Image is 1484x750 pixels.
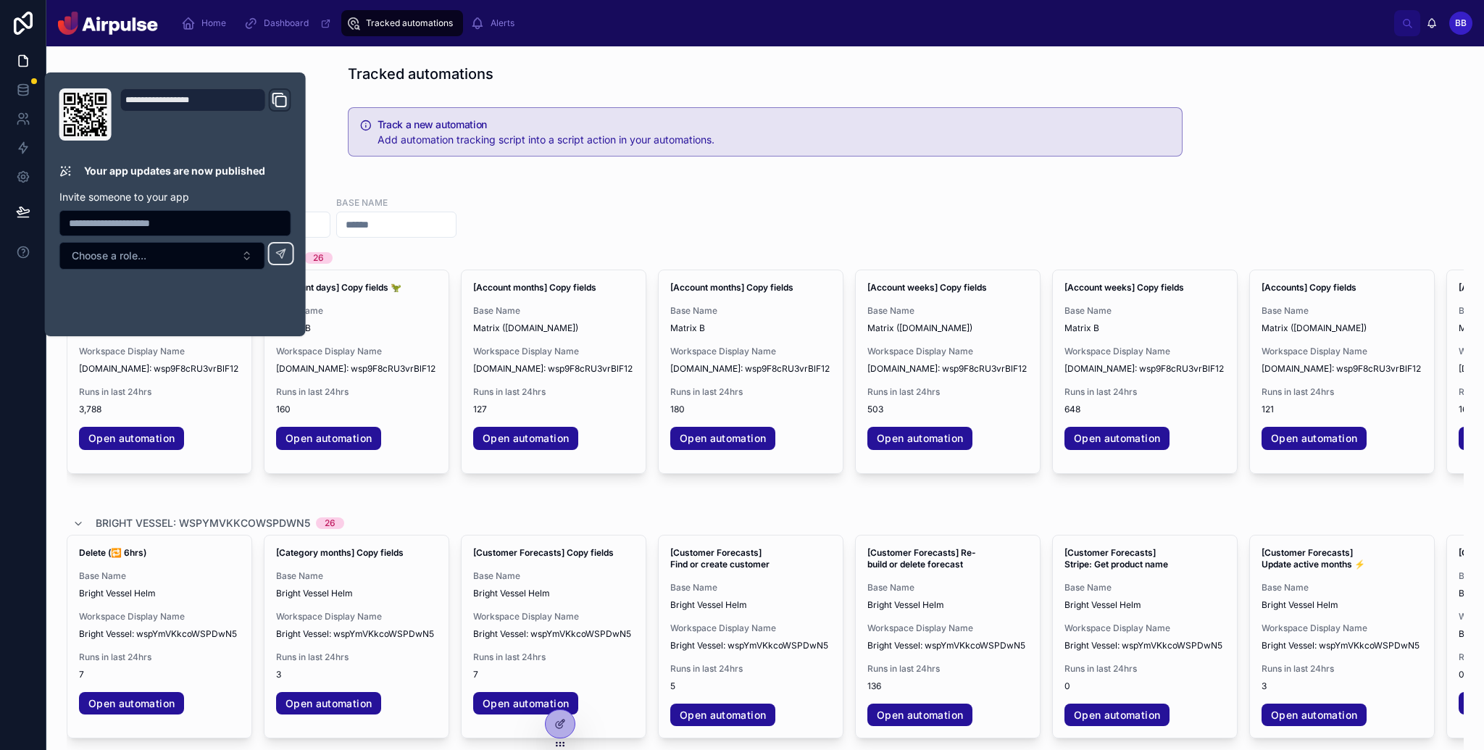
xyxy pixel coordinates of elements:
[867,547,976,570] strong: [Customer Forecasts] Re-build or delete forecast
[473,588,634,599] span: Bright Vessel Helm
[867,640,1028,651] span: Bright Vessel: wspYmVKkcoWSPDwN5
[670,663,831,675] span: Runs in last 24hrs
[79,588,240,599] span: Bright Vessel Helm
[1064,386,1225,398] span: Runs in last 24hrs
[473,651,634,663] span: Runs in last 24hrs
[1262,622,1422,634] span: Workspace Display Name
[670,305,831,317] span: Base Name
[670,704,775,727] a: Open automation
[1262,305,1422,317] span: Base Name
[670,282,793,293] strong: [Account months] Copy fields
[276,346,437,357] span: Workspace Display Name
[177,10,236,36] a: Home
[1064,282,1184,293] strong: [Account weeks] Copy fields
[1262,427,1367,450] a: Open automation
[336,196,388,209] label: Base name
[867,363,1028,375] span: [DOMAIN_NAME]: wsp9F8cRU3vrBlF12
[473,547,614,558] strong: [Customer Forecasts] Copy fields
[1262,599,1422,611] span: Bright Vessel Helm
[670,582,831,593] span: Base Name
[1064,547,1168,570] strong: [Customer Forecasts] Stripe: Get product name
[670,322,831,334] span: Matrix B
[276,427,381,450] a: Open automation
[867,599,1028,611] span: Bright Vessel Helm
[170,7,1394,39] div: scrollable content
[378,120,1159,130] h5: Track a new automation
[1262,663,1422,675] span: Runs in last 24hrs
[1064,640,1225,651] span: Bright Vessel: wspYmVKkcoWSPDwN5
[79,346,240,357] span: Workspace Display Name
[79,669,240,680] span: 7
[276,570,437,582] span: Base Name
[670,346,831,357] span: Workspace Display Name
[276,386,437,398] span: Runs in last 24hrs
[72,249,146,263] span: Choose a role...
[1262,386,1422,398] span: Runs in last 24hrs
[59,190,291,204] p: Invite someone to your app
[1064,322,1225,334] span: Matrix B
[59,242,265,270] button: Select Button
[276,611,437,622] span: Workspace Display Name
[1064,427,1170,450] a: Open automation
[1262,282,1356,293] strong: [Accounts] Copy fields
[1262,547,1365,570] strong: [Customer Forecasts] Update active months ⚡️
[79,651,240,663] span: Runs in last 24hrs
[1064,663,1225,675] span: Runs in last 24hrs
[473,404,634,415] span: 127
[1064,582,1225,593] span: Base Name
[867,680,1028,692] span: 136
[96,516,310,530] span: Bright Vessel: wspYmVKkcoWSPDwN5
[473,611,634,622] span: Workspace Display Name
[120,88,291,141] div: Domain and Custom Link
[1064,404,1225,415] span: 648
[670,363,831,375] span: [DOMAIN_NAME]: wsp9F8cRU3vrBlF12
[79,611,240,622] span: Workspace Display Name
[867,386,1028,398] span: Runs in last 24hrs
[325,517,335,529] div: 26
[1064,305,1225,317] span: Base Name
[867,427,972,450] a: Open automation
[473,427,578,450] a: Open automation
[670,599,831,611] span: Bright Vessel Helm
[1262,640,1422,651] span: Bright Vessel: wspYmVKkcoWSPDwN5
[348,64,493,84] h1: Tracked automations
[79,692,184,715] a: Open automation
[867,704,972,727] a: Open automation
[1262,363,1422,375] span: [DOMAIN_NAME]: wsp9F8cRU3vrBlF12
[466,10,525,36] a: Alerts
[1064,363,1225,375] span: [DOMAIN_NAME]: wsp9F8cRU3vrBlF12
[473,282,596,293] strong: [Account months] Copy fields
[1064,622,1225,634] span: Workspace Display Name
[1262,680,1422,692] span: 3
[201,17,226,29] span: Home
[341,10,463,36] a: Tracked automations
[1064,680,1225,692] span: 0
[79,628,240,640] span: Bright Vessel: wspYmVKkcoWSPDwN5
[473,386,634,398] span: Runs in last 24hrs
[867,282,987,293] strong: [Account weeks] Copy fields
[473,346,634,357] span: Workspace Display Name
[276,404,437,415] span: 160
[79,547,146,558] strong: Delete (🔁 6hrs)
[867,622,1028,634] span: Workspace Display Name
[378,133,1159,147] div: Add automation tracking script into a script action in your automations.
[670,547,770,570] strong: [Customer Forecasts] Find or create customer
[366,17,453,29] span: Tracked automations
[867,305,1028,317] span: Base Name
[313,252,324,264] div: 26
[1262,322,1422,334] span: Matrix ([DOMAIN_NAME])
[239,10,338,36] a: Dashboard
[867,322,1028,334] span: Matrix ([DOMAIN_NAME])
[867,404,1028,415] span: 503
[473,669,634,680] span: 7
[1262,404,1422,415] span: 121
[58,12,158,35] img: App logo
[276,692,381,715] a: Open automation
[670,404,831,415] span: 180
[1262,582,1422,593] span: Base Name
[473,692,578,715] a: Open automation
[264,17,309,29] span: Dashboard
[276,651,437,663] span: Runs in last 24hrs
[79,404,240,415] span: 3,788
[867,663,1028,675] span: Runs in last 24hrs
